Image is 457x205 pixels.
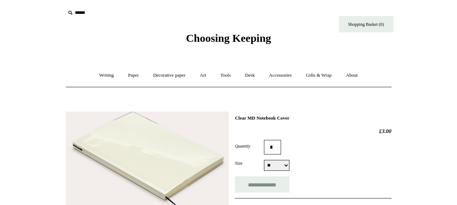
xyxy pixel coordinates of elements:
a: Art [193,66,213,85]
h1: Clear MD Notebook Cover [235,115,391,121]
a: Decorative paper [147,66,192,85]
a: Accessories [262,66,298,85]
a: About [339,66,364,85]
a: Writing [93,66,120,85]
a: Shopping Basket (0) [339,16,393,32]
a: Choosing Keeping [186,38,271,43]
a: Desk [238,66,261,85]
a: Paper [121,66,145,85]
label: Size [235,160,264,166]
a: Tools [214,66,237,85]
a: Gifts & Wrap [299,66,338,85]
label: Quantity [235,143,264,149]
h2: £3.00 [235,128,391,134]
span: Choosing Keeping [186,32,271,44]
